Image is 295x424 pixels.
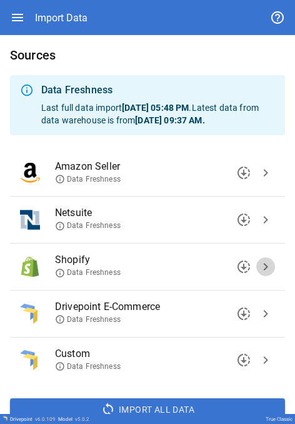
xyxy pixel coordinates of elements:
[258,259,273,274] span: chevron_right
[119,402,194,418] span: Import All Data
[101,402,116,417] span: sync
[258,212,273,227] span: chevron_right
[55,299,255,314] span: Drivepoint E-Commerce
[55,314,121,325] span: Data Freshness
[75,416,89,422] span: v 5.0.2
[20,210,40,230] img: Netsuite
[236,212,251,227] span: downloading
[2,416,7,421] img: Drivepoint
[236,165,251,180] span: downloading
[10,45,285,65] h6: Sources
[20,163,40,183] img: Amazon Seller
[20,304,37,324] img: Drivepoint E-Commerce
[55,346,255,361] span: Custom
[55,159,255,174] span: Amazon Seller
[10,416,56,422] div: Drivepoint
[41,101,275,127] p: Last full data import . Latest data from data warehouse is from
[122,103,189,113] b: [DATE] 05:48 PM
[258,165,273,180] span: chevron_right
[55,361,121,372] span: Data Freshness
[55,205,255,220] span: Netsuite
[135,115,204,125] b: [DATE] 09:37 AM .
[58,416,89,422] div: Model
[41,83,275,98] div: Data Freshness
[266,416,292,422] div: True Classic
[20,257,40,277] img: Shopify
[55,252,255,267] span: Shopify
[236,259,251,274] span: downloading
[10,398,285,421] button: Import All Data
[20,350,37,370] img: Custom
[236,306,251,321] span: downloading
[236,353,251,368] span: downloading
[55,174,121,185] span: Data Freshness
[55,267,121,278] span: Data Freshness
[35,416,56,422] span: v 6.0.109
[258,306,273,321] span: chevron_right
[55,220,121,231] span: Data Freshness
[35,12,87,24] div: Import Data
[258,353,273,368] span: chevron_right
